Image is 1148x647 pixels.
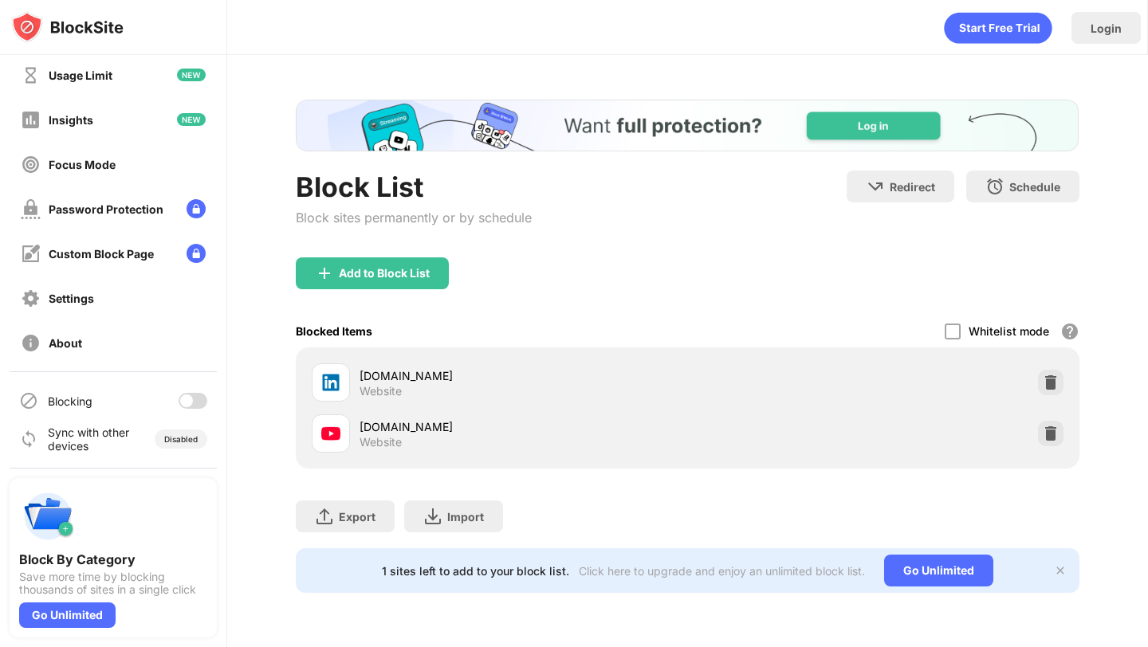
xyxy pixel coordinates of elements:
[339,267,430,280] div: Add to Block List
[21,65,41,85] img: time-usage-off.svg
[944,12,1052,44] div: animation
[296,210,532,225] div: Block sites permanently or by schedule
[21,244,41,264] img: customize-block-page-off.svg
[360,384,402,398] div: Website
[187,244,206,263] img: lock-menu.svg
[969,324,1049,338] div: Whitelist mode
[177,113,206,126] img: new-icon.svg
[21,199,41,219] img: password-protection-off.svg
[187,199,206,218] img: lock-menu.svg
[579,564,865,578] div: Click here to upgrade and enjoy an unlimited block list.
[19,602,116,628] div: Go Unlimited
[21,288,41,308] img: settings-off.svg
[19,429,38,449] img: sync-icon.svg
[884,555,993,586] div: Go Unlimited
[49,113,93,127] div: Insights
[49,158,116,171] div: Focus Mode
[360,418,687,435] div: [DOMAIN_NAME]
[49,336,82,350] div: About
[1091,22,1122,35] div: Login
[339,510,375,523] div: Export
[49,292,94,305] div: Settings
[382,564,569,578] div: 1 sites left to add to your block list.
[164,434,198,444] div: Disabled
[19,488,77,545] img: push-categories.svg
[49,202,163,216] div: Password Protection
[11,11,124,43] img: logo-blocksite.svg
[19,551,207,567] div: Block By Category
[360,435,402,449] div: Website
[19,571,207,596] div: Save more time by blocking thousands of sites in a single click
[321,424,340,443] img: favicons
[49,69,112,82] div: Usage Limit
[447,510,484,523] div: Import
[321,373,340,392] img: favicons
[296,100,1079,151] iframe: Banner
[48,394,92,408] div: Blocking
[1054,564,1067,577] img: x-button.svg
[21,333,41,353] img: about-off.svg
[49,247,154,261] div: Custom Block Page
[177,69,206,81] img: new-icon.svg
[48,425,130,453] div: Sync with other devices
[21,110,41,130] img: insights-off.svg
[360,367,687,384] div: [DOMAIN_NAME]
[890,180,935,194] div: Redirect
[296,324,372,338] div: Blocked Items
[21,155,41,174] img: focus-off.svg
[1009,180,1060,194] div: Schedule
[19,391,38,410] img: blocking-icon.svg
[296,171,532,203] div: Block List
